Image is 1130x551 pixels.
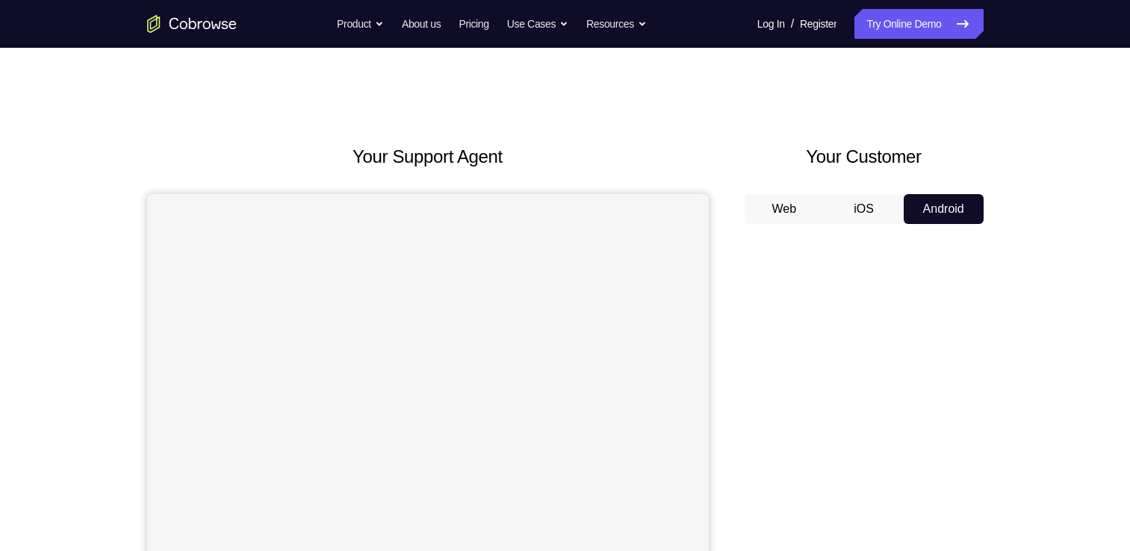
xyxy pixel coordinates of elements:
[791,15,794,33] span: /
[854,9,983,39] a: Try Online Demo
[337,9,384,39] button: Product
[586,9,647,39] button: Resources
[147,143,709,170] h2: Your Support Agent
[402,9,441,39] a: About us
[507,9,568,39] button: Use Cases
[147,15,237,33] a: Go to the home page
[800,9,836,39] a: Register
[824,194,904,224] button: iOS
[904,194,984,224] button: Android
[745,194,825,224] button: Web
[459,9,488,39] a: Pricing
[745,143,984,170] h2: Your Customer
[757,9,785,39] a: Log In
